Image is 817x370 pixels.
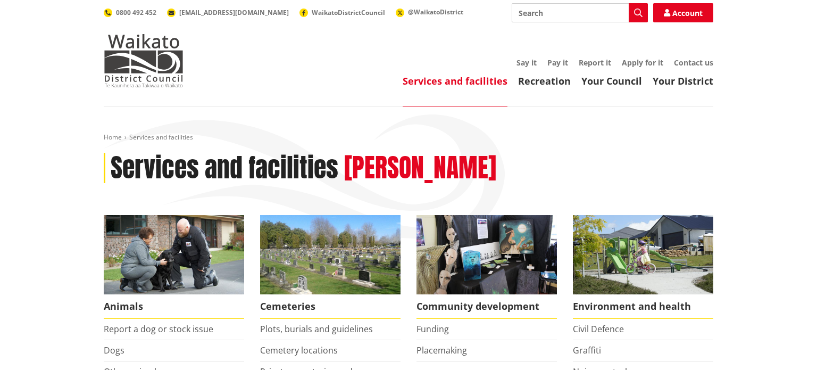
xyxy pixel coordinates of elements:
a: Plots, burials and guidelines [260,323,373,335]
a: Home [104,133,122,142]
a: 0800 492 452 [104,8,156,17]
span: 0800 492 452 [116,8,156,17]
a: [EMAIL_ADDRESS][DOMAIN_NAME] [167,8,289,17]
a: Huntly Cemetery Cemeteries [260,215,401,319]
img: Huntly Cemetery [260,215,401,294]
a: Waikato District Council Animal Control team Animals [104,215,244,319]
a: Dogs [104,344,124,356]
a: Say it [516,57,537,68]
span: Services and facilities [129,133,193,142]
a: Apply for it [622,57,663,68]
img: Animal Control [104,215,244,294]
span: Environment and health [573,294,713,319]
a: Your Council [581,75,642,87]
img: New housing in Pokeno [573,215,713,294]
h2: [PERSON_NAME] [344,153,496,184]
a: Placemaking [416,344,467,356]
h1: Services and facilities [111,153,338,184]
a: Civil Defence [573,323,624,335]
a: Pay it [547,57,568,68]
a: Services and facilities [403,75,507,87]
a: Contact us [674,57,713,68]
span: WaikatoDistrictCouncil [312,8,385,17]
input: Search input [512,3,648,22]
nav: breadcrumb [104,133,713,142]
a: Matariki Travelling Suitcase Art Exhibition Community development [416,215,557,319]
img: Matariki Travelling Suitcase Art Exhibition [416,215,557,294]
span: @WaikatoDistrict [408,7,463,17]
a: Report it [579,57,611,68]
img: Waikato District Council - Te Kaunihera aa Takiwaa o Waikato [104,34,184,87]
span: Animals [104,294,244,319]
a: Funding [416,323,449,335]
a: WaikatoDistrictCouncil [299,8,385,17]
a: New housing in Pokeno Environment and health [573,215,713,319]
span: Community development [416,294,557,319]
a: Your District [653,75,713,87]
a: Report a dog or stock issue [104,323,213,335]
a: Account [653,3,713,22]
a: Recreation [518,75,571,87]
span: Cemeteries [260,294,401,319]
span: [EMAIL_ADDRESS][DOMAIN_NAME] [179,8,289,17]
a: @WaikatoDistrict [396,7,463,17]
a: Cemetery locations [260,344,338,356]
a: Graffiti [573,344,601,356]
